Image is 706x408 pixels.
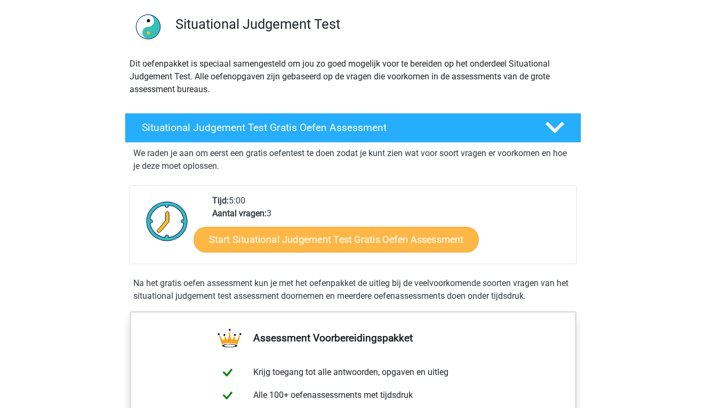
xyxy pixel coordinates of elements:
[140,194,194,248] img: Klok
[194,227,479,252] a: Start Situational Judgement Test Gratis Oefen Assessment
[212,195,229,206] b: Tijd:
[175,16,573,32] h3: Situational Judgement Test
[121,113,585,143] a: Situational Judgement Test Gratis Oefen Assessment
[204,194,576,264] div: 5:00 3
[142,121,528,134] h4: Situational Judgement Test Gratis Oefen Assessment
[125,4,171,49] img: situational judgement test
[133,147,573,173] p: We raden je aan om eerst een gratis oefentest te doen zodat je kunt zien wat voor soort vragen er...
[130,58,576,96] p: Dit oefenpakket is speciaal samengesteld om jou zo goed mogelijk voor te bereiden op het onderdee...
[129,277,577,303] div: Na het gratis oefen assessment kun je met het oefenpakket de uitleg bij de veelvoorkomende soorte...
[212,208,267,218] b: Aantal vragen:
